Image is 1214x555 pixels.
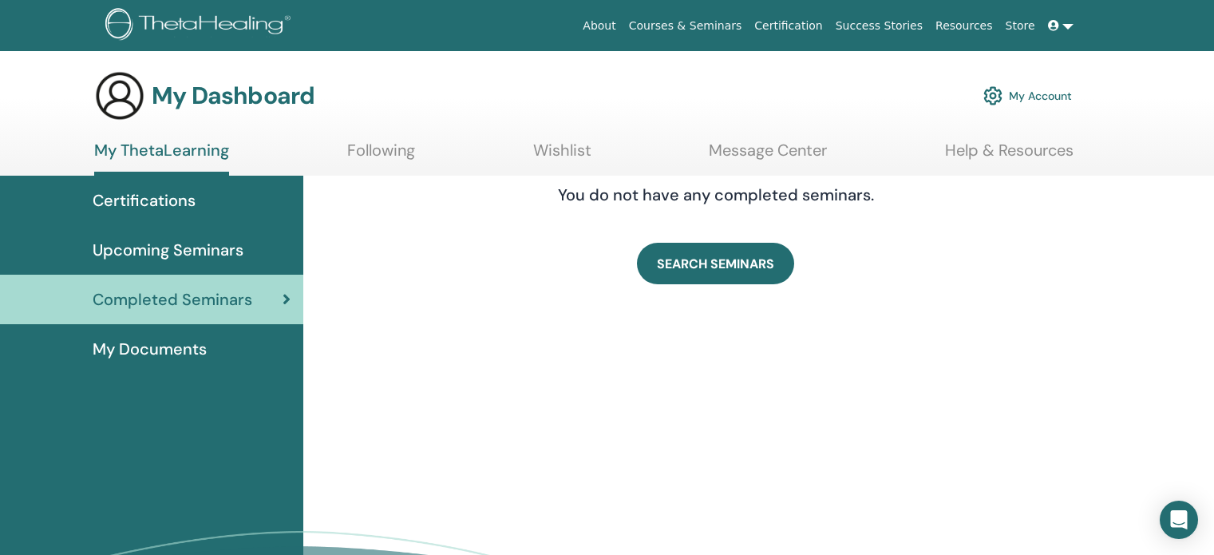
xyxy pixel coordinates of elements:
[93,287,252,311] span: Completed Seminars
[999,11,1042,41] a: Store
[94,141,229,176] a: My ThetaLearning
[94,70,145,121] img: generic-user-icon.jpg
[637,243,794,284] a: SEARCH SEMINARS
[657,256,774,272] span: SEARCH SEMINARS
[709,141,827,172] a: Message Center
[105,8,296,44] img: logo.png
[93,337,207,361] span: My Documents
[347,141,415,172] a: Following
[929,11,999,41] a: Resources
[748,11,828,41] a: Certification
[576,11,622,41] a: About
[152,81,314,110] h3: My Dashboard
[829,11,929,41] a: Success Stories
[1160,501,1198,539] div: Open Intercom Messenger
[533,141,591,172] a: Wishlist
[983,82,1002,109] img: cog.svg
[623,11,749,41] a: Courses & Seminars
[465,185,967,204] h4: You do not have any completed seminars.
[93,238,243,262] span: Upcoming Seminars
[945,141,1074,172] a: Help & Resources
[983,78,1072,113] a: My Account
[93,188,196,212] span: Certifications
